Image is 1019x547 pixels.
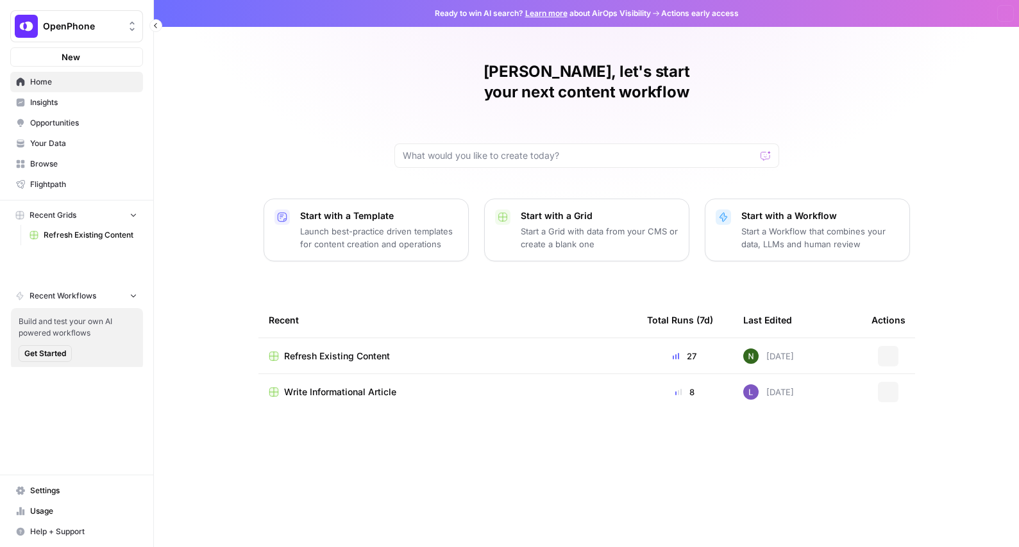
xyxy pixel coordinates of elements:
div: Actions [872,302,905,338]
span: Build and test your own AI powered workflows [19,316,135,339]
div: Last Edited [743,302,792,338]
a: Learn more [525,8,568,18]
img: rn7sh892ioif0lo51687sih9ndqw [743,384,759,400]
a: Opportunities [10,113,143,133]
a: Home [10,72,143,92]
button: Workspace: OpenPhone [10,10,143,42]
div: [DATE] [743,348,794,364]
button: Recent Grids [10,206,143,225]
span: Insights [30,97,137,108]
span: New [62,51,80,63]
a: Refresh Existing Content [24,225,143,245]
p: Start with a Template [300,209,458,222]
span: Write Informational Article [284,386,396,398]
span: Get Started [24,348,66,359]
img: g4o9tbhziz0738ibrok3k9f5ina6 [743,348,759,364]
img: OpenPhone Logo [15,15,38,38]
button: Start with a TemplateLaunch best-practice driven templates for content creation and operations [264,199,469,261]
button: Start with a WorkflowStart a Workflow that combines your data, LLMs and human review [705,199,910,261]
span: Help + Support [30,526,137,537]
p: Start a Grid with data from your CMS or create a blank one [521,225,678,250]
h1: [PERSON_NAME], let's start your next content workflow [394,61,779,102]
input: What would you like to create today? [403,149,755,162]
span: Home [30,76,137,88]
span: Recent Grids [29,209,76,221]
span: Browse [30,158,137,170]
span: Your Data [30,138,137,149]
button: Get Started [19,345,72,362]
div: Total Runs (7d) [647,302,713,338]
span: Recent Workflows [29,290,96,302]
p: Start a Workflow that combines your data, LLMs and human review [741,225,899,250]
button: Help + Support [10,521,143,542]
button: Recent Workflows [10,286,143,306]
span: Actions early access [661,8,739,19]
p: Start with a Workflow [741,209,899,222]
a: Your Data [10,133,143,154]
a: Settings [10,480,143,501]
a: Usage [10,501,143,521]
p: Launch best-practice driven templates for content creation and operations [300,225,458,250]
div: Recent [269,302,627,338]
a: Insights [10,92,143,113]
p: Start with a Grid [521,209,678,222]
a: Write Informational Article [269,386,627,398]
span: Settings [30,485,137,496]
button: Start with a GridStart a Grid with data from your CMS or create a blank one [484,199,689,261]
span: OpenPhone [43,20,121,33]
div: 27 [647,350,723,363]
span: Usage [30,505,137,517]
div: 8 [647,386,723,398]
span: Ready to win AI search? about AirOps Visibility [435,8,651,19]
a: Browse [10,154,143,174]
span: Refresh Existing Content [44,229,137,241]
div: [DATE] [743,384,794,400]
button: New [10,47,143,67]
span: Opportunities [30,117,137,129]
a: Refresh Existing Content [269,350,627,363]
span: Flightpath [30,179,137,190]
a: Flightpath [10,174,143,195]
span: Refresh Existing Content [284,350,390,363]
